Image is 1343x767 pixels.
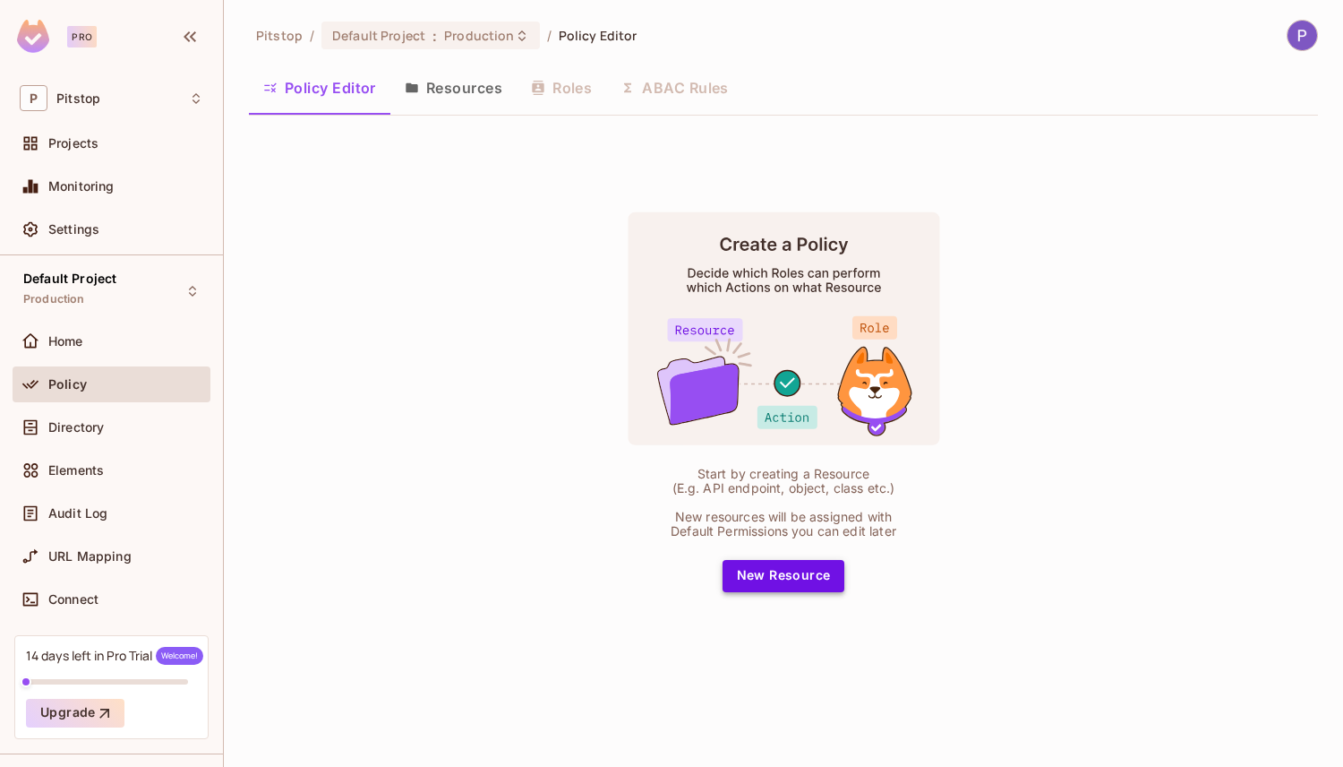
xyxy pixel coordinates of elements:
span: Welcome! [156,647,203,665]
span: Default Project [332,27,425,44]
button: New Resource [723,560,845,592]
img: Paulo Campos [1287,21,1317,50]
span: Monitoring [48,179,115,194]
span: Home [48,334,83,349]
span: Production [23,292,85,306]
button: Resources [390,65,517,110]
div: Start by creating a Resource (E.g. API endpoint, object, class etc.) [663,467,904,496]
span: : [432,29,438,43]
li: / [547,27,552,44]
button: Policy Editor [249,65,390,110]
span: the active workspace [256,27,303,44]
span: Default Project [23,271,116,286]
span: Connect [48,592,98,607]
div: Pro [67,26,97,47]
span: URL Mapping [48,549,132,564]
span: Elements [48,463,104,478]
img: SReyMgAAAABJRU5ErkJggg== [17,20,49,53]
div: 14 days left in Pro Trial [26,647,203,665]
button: Upgrade [26,699,124,728]
div: New resources will be assigned with Default Permissions you can edit later [663,510,904,539]
span: Settings [48,222,99,237]
span: Workspace: Pitstop [56,91,100,106]
span: P [20,85,47,111]
span: Policy Editor [559,27,637,44]
span: Policy [48,377,87,392]
span: Directory [48,420,104,435]
span: Audit Log [48,506,107,521]
span: Production [444,27,514,44]
li: / [310,27,314,44]
span: Projects [48,136,98,151]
